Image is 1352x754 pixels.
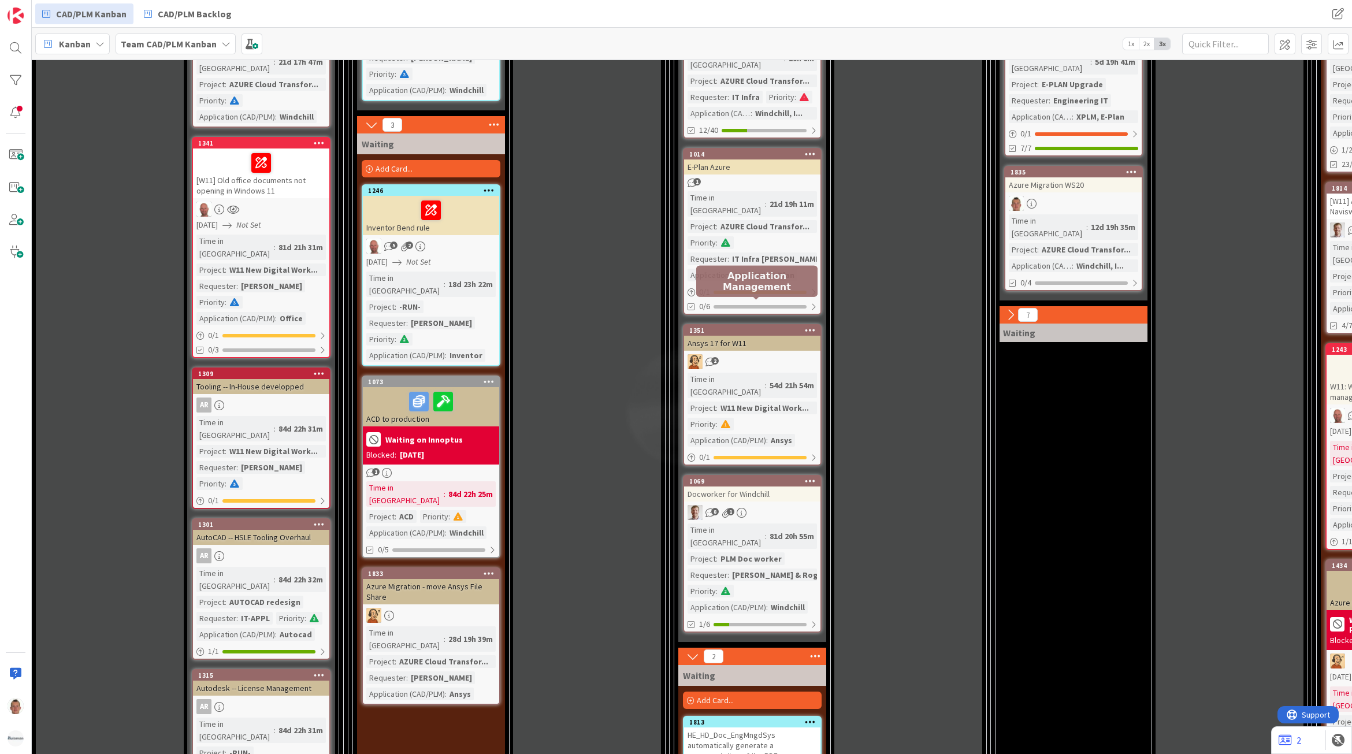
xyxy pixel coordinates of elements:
[193,138,329,198] div: 1341[W11] Old office documents not opening in Windows 11
[406,317,408,329] span: :
[688,585,716,597] div: Priority
[35,3,133,24] a: CAD/PLM Kanban
[275,110,277,123] span: :
[385,436,463,444] b: Waiting on Innoptus
[1049,94,1050,107] span: :
[238,280,305,292] div: [PERSON_NAME]
[1009,49,1090,75] div: Time in [GEOGRAPHIC_DATA]
[276,55,326,68] div: 21d 17h 47m
[1009,94,1049,107] div: Requester
[1009,110,1072,123] div: Application (CAD/PLM)
[382,118,402,132] span: 3
[1072,110,1074,123] span: :
[363,185,499,196] div: 1246
[363,377,499,387] div: 1073
[704,649,723,663] span: 2
[208,344,219,356] span: 0/3
[684,450,820,465] div: 0/1
[363,579,499,604] div: Azure Migration - move Ansys File Share
[684,159,820,174] div: E-Plan Azure
[275,628,277,641] span: :
[193,548,329,563] div: AR
[193,148,329,198] div: [W11] Old office documents not opening in Windows 11
[208,495,219,507] span: 0 / 1
[688,552,716,565] div: Project
[445,349,447,362] span: :
[1039,243,1134,256] div: AZURE Cloud Transfor...
[395,333,396,346] span: :
[366,481,444,507] div: Time in [GEOGRAPHIC_DATA]
[697,695,734,705] span: Add Card...
[366,317,406,329] div: Requester
[193,328,329,343] div: 0/1
[274,422,276,435] span: :
[196,416,274,441] div: Time in [GEOGRAPHIC_DATA]
[444,488,445,500] span: :
[445,526,447,539] span: :
[366,272,444,297] div: Time in [GEOGRAPHIC_DATA]
[137,3,239,24] a: CAD/PLM Backlog
[684,325,820,336] div: 1351
[445,84,447,96] span: :
[193,519,329,545] div: 1301AutoCAD -- HSLE Tooling Overhaul
[238,461,305,474] div: [PERSON_NAME]
[1037,243,1039,256] span: :
[225,78,226,91] span: :
[447,84,486,96] div: Windchill
[684,149,820,174] div: 1014E-Plan Azure
[277,628,315,641] div: Autocad
[208,329,219,341] span: 0 / 1
[1039,78,1106,91] div: E-PLAN Upgrade
[699,124,718,136] span: 12/40
[208,645,219,658] span: 1 / 1
[362,138,394,150] span: Waiting
[56,7,127,21] span: CAD/PLM Kanban
[366,239,381,254] img: RK
[1154,38,1170,50] span: 3x
[366,688,445,700] div: Application (CAD/PLM)
[688,236,716,249] div: Priority
[196,280,236,292] div: Requester
[683,670,715,681] span: Waiting
[689,477,820,485] div: 1069
[684,717,820,727] div: 1813
[196,445,225,458] div: Project
[1182,34,1269,54] input: Quick Filter...
[727,252,729,265] span: :
[1092,55,1138,68] div: 5d 19h 41m
[688,601,766,614] div: Application (CAD/PLM)
[447,526,486,539] div: Windchill
[699,451,710,463] span: 0 / 1
[196,398,211,413] div: AR
[684,486,820,502] div: Docworker for Windchill
[198,139,329,147] div: 1341
[718,220,812,233] div: AZURE Cloud Transfor...
[689,326,820,335] div: 1351
[276,241,326,254] div: 81d 21h 31m
[193,369,329,379] div: 1309
[448,510,450,523] span: :
[193,398,329,413] div: AR
[447,688,474,700] div: Ansys
[225,94,226,107] span: :
[193,138,329,148] div: 1341
[1330,408,1345,423] img: RK
[752,107,805,120] div: Windchill, I...
[445,278,496,291] div: 18d 23h 22m
[363,239,499,254] div: RK
[1088,221,1138,233] div: 12d 19h 35m
[688,75,716,87] div: Project
[1074,110,1127,123] div: XPLM, E-Plan
[1037,78,1039,91] span: :
[1050,94,1111,107] div: Engineering IT
[196,296,225,309] div: Priority
[727,508,734,515] span: 1
[8,698,24,714] img: TJ
[225,596,226,608] span: :
[196,263,225,276] div: Project
[1009,259,1072,272] div: Application (CAD/PLM)
[1123,38,1139,50] span: 1x
[196,49,274,75] div: Time in [GEOGRAPHIC_DATA]
[363,387,499,426] div: ACD to production
[767,530,817,543] div: 81d 20h 55m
